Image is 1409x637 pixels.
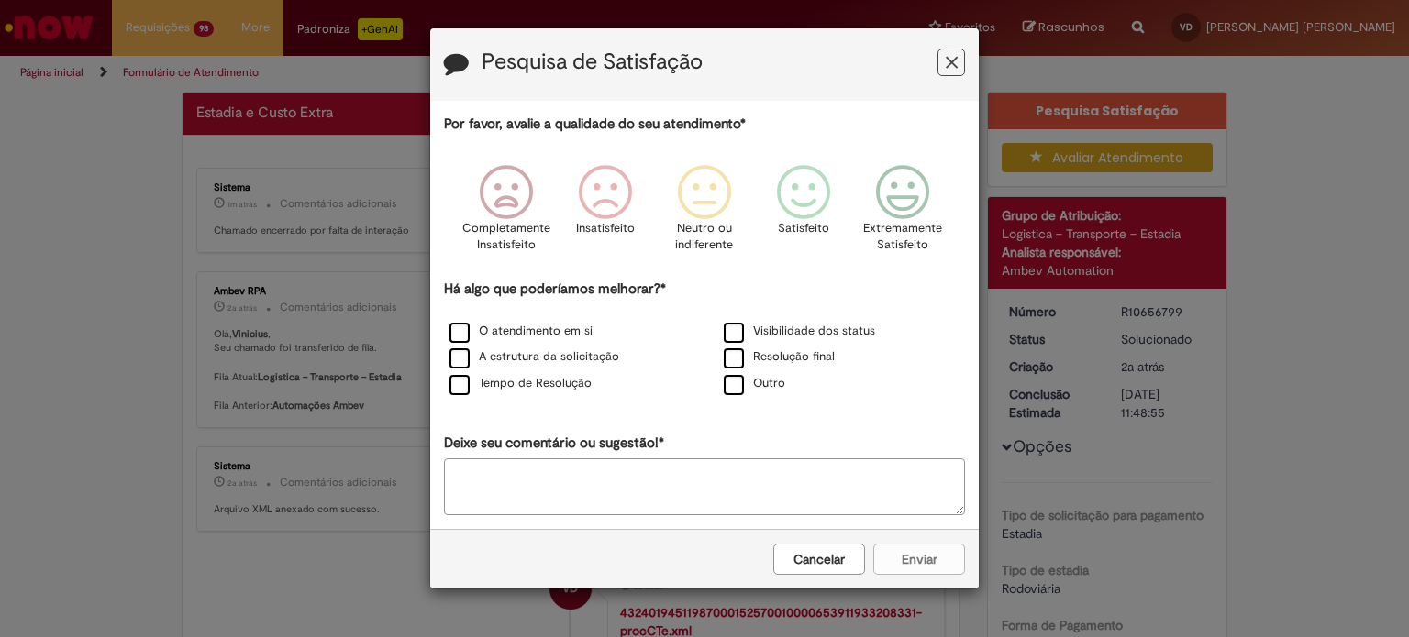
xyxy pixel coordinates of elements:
label: Por favor, avalie a qualidade do seu atendimento* [444,115,746,134]
p: Insatisfeito [576,220,635,237]
label: O atendimento em si [449,323,593,340]
div: Há algo que poderíamos melhorar?* [444,280,965,398]
div: Extremamente Satisfeito [856,151,949,277]
p: Extremamente Satisfeito [863,220,942,254]
label: Pesquisa de Satisfação [482,50,703,74]
button: Cancelar [773,544,865,575]
div: Insatisfeito [559,151,652,277]
label: Tempo de Resolução [449,375,592,392]
label: Outro [724,375,785,392]
label: A estrutura da solicitação [449,348,619,366]
div: Neutro ou indiferente [658,151,751,277]
p: Neutro ou indiferente [671,220,738,254]
div: Satisfeito [757,151,850,277]
p: Completamente Insatisfeito [462,220,550,254]
p: Satisfeito [778,220,829,237]
label: Visibilidade dos status [724,323,875,340]
div: Completamente Insatisfeito [459,151,552,277]
label: Resolução final [724,348,835,366]
label: Deixe seu comentário ou sugestão!* [444,434,664,453]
